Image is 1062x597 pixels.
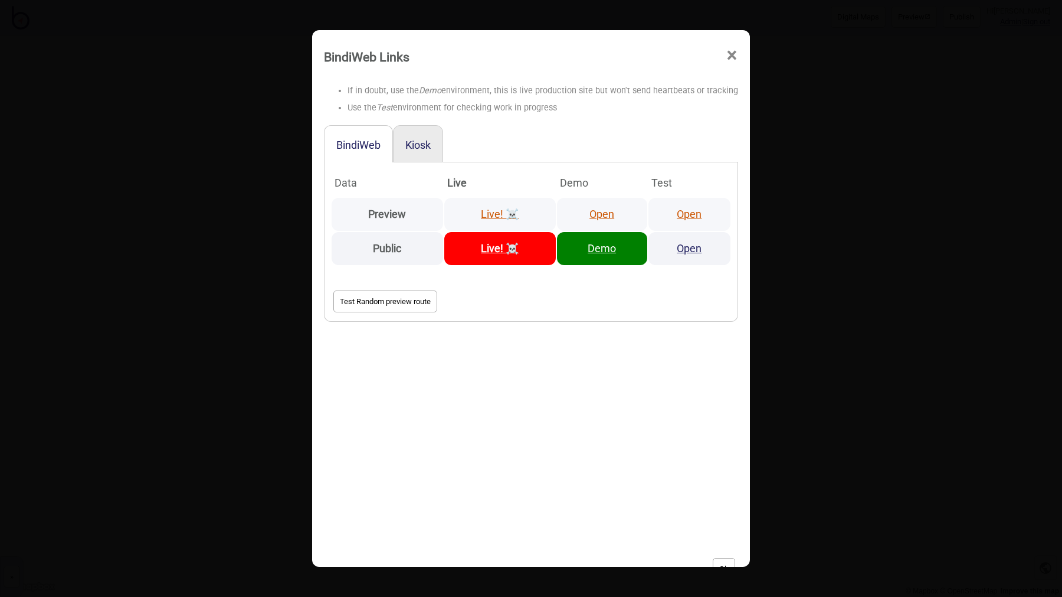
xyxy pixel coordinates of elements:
[336,139,381,151] button: BindiWeb
[481,242,519,255] a: Live! ☠️
[373,242,401,255] strong: Public
[726,36,738,75] span: ×
[333,291,437,312] button: Test Random preview route
[557,169,647,197] th: Demo
[481,208,519,220] a: Live! ☠️
[419,86,441,96] i: Demo
[348,83,738,100] li: If in doubt, use the environment, this is live production site but won't send heartbeats or tracking
[677,242,702,255] a: Open
[588,242,616,255] a: Demo
[405,139,431,151] button: Kiosk
[324,44,409,70] div: BindiWeb Links
[447,177,467,189] strong: Live
[677,208,702,220] a: Open
[713,558,735,580] button: Ok
[348,100,738,117] li: Use the environment for checking work in progress
[648,169,730,197] th: Test
[589,208,614,220] a: Open
[332,169,443,197] th: Data
[376,103,393,113] i: Test
[368,208,406,220] strong: Preview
